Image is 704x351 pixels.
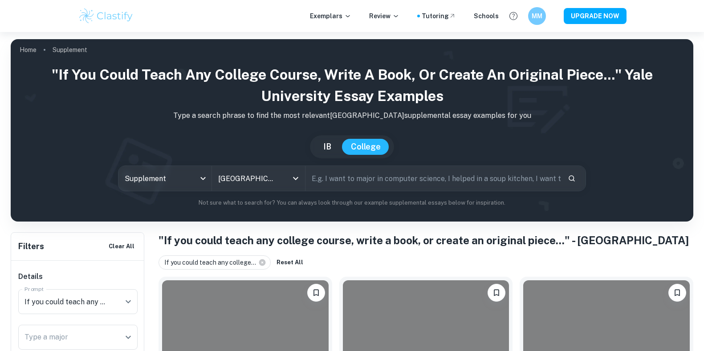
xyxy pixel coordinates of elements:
button: Open [122,331,134,343]
button: UPGRADE NOW [564,8,627,24]
button: Open [289,172,302,185]
div: If you could teach any college... [159,255,271,270]
button: Search [564,171,579,186]
div: Supplement [118,166,212,191]
p: Type a search phrase to find the most relevant [GEOGRAPHIC_DATA] supplemental essay examples for you [18,110,686,121]
button: College [342,139,390,155]
button: Bookmark [307,284,325,302]
label: Prompt [24,285,44,293]
a: Home [20,44,37,56]
button: Help and Feedback [506,8,521,24]
button: Open [122,295,134,308]
p: Exemplars [310,11,351,21]
button: Bookmark [488,284,505,302]
p: Not sure what to search for? You can always look through our example supplemental essays below fo... [18,198,686,207]
h1: "If you could teach any college course, write a book, or create an original piece..." Yale Univer... [18,64,686,107]
h6: MM [532,11,542,21]
h1: "If you could teach any college course, write a book, or create an original piece..." - [GEOGRAPH... [159,232,693,248]
button: Reset All [274,256,305,269]
p: Supplement [53,45,87,55]
button: IB [314,139,340,155]
a: Schools [474,11,499,21]
button: Bookmark [668,284,686,302]
a: Tutoring [422,11,456,21]
button: MM [528,7,546,25]
img: Clastify logo [78,7,134,25]
input: E.g. I want to major in computer science, I helped in a soup kitchen, I want to join the debate t... [305,166,561,191]
h6: Filters [18,240,44,253]
p: Review [369,11,399,21]
span: If you could teach any college... [164,258,260,267]
img: profile cover [11,39,693,222]
button: Clear All [106,240,137,253]
h6: Details [18,271,138,282]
